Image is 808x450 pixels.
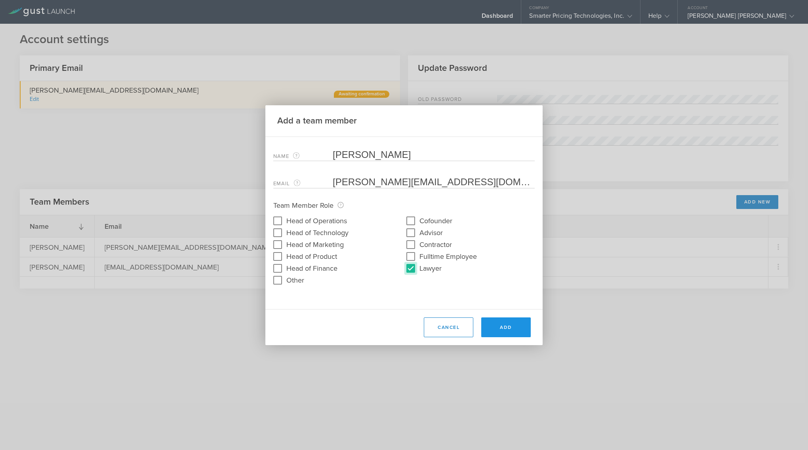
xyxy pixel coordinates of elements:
label: Lawyer [419,262,442,273]
label: Contractor [419,238,452,250]
label: Head of Marketing [286,238,344,250]
label: Fulltime Employee [419,250,477,262]
button: Cancel [424,317,473,337]
label: Name [273,152,333,161]
label: Head of Operations [286,215,347,226]
label: Head of Product [286,250,337,262]
label: Cofounder [419,215,452,226]
h2: Add a team member [277,115,357,127]
label: Advisor [419,226,443,238]
label: Email [273,179,333,188]
label: Head of Technology [286,226,349,238]
label: Other [286,274,304,285]
label: Head of Finance [286,262,337,273]
p: Team Member Role [273,199,535,211]
button: Add [481,317,531,337]
input: Required [333,176,531,188]
input: Required [333,149,535,161]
